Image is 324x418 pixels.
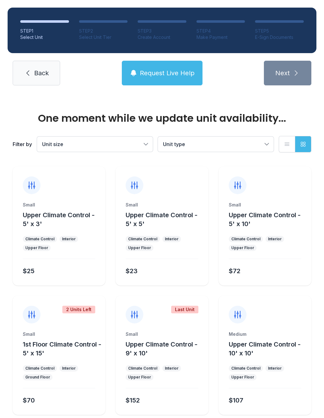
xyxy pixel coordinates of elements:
[126,340,206,358] button: Upper Climate Control - 9' x 10'
[163,141,185,147] span: Unit type
[229,396,243,405] div: $107
[229,340,309,358] button: Upper Climate Control - 10' x 10'
[229,202,301,208] div: Small
[196,28,245,34] div: STEP 4
[171,306,198,313] div: Last Unit
[34,69,49,77] span: Back
[229,211,301,228] span: Upper Climate Control - 5' x 10'
[196,34,245,40] div: Make Payment
[138,28,186,34] div: STEP 3
[165,366,178,371] div: Interior
[23,202,95,208] div: Small
[165,237,178,242] div: Interior
[79,28,128,34] div: STEP 2
[37,137,153,152] button: Unit size
[23,211,103,228] button: Upper Climate Control - 5' x 3'
[231,245,254,250] div: Upper Floor
[140,69,195,77] span: Request Live Help
[255,28,304,34] div: STEP 5
[231,237,260,242] div: Climate Control
[275,69,290,77] span: Next
[25,366,54,371] div: Climate Control
[23,340,103,358] button: 1st Floor Climate Control - 5' x 15'
[229,341,301,357] span: Upper Climate Control - 10' x 10'
[23,341,101,357] span: 1st Floor Climate Control - 5' x 15'
[229,331,301,337] div: Medium
[231,366,260,371] div: Climate Control
[126,341,197,357] span: Upper Climate Control - 9' x 10'
[62,366,76,371] div: Interior
[23,267,34,275] div: $25
[25,237,54,242] div: Climate Control
[255,34,304,40] div: E-Sign Documents
[42,141,63,147] span: Unit size
[126,202,198,208] div: Small
[128,375,151,380] div: Upper Floor
[62,237,76,242] div: Interior
[126,267,138,275] div: $23
[62,306,95,313] div: 2 Units Left
[23,211,95,228] span: Upper Climate Control - 5' x 3'
[126,211,197,228] span: Upper Climate Control - 5' x 5'
[20,34,69,40] div: Select Unit
[20,28,69,34] div: STEP 1
[126,211,206,228] button: Upper Climate Control - 5' x 5'
[23,396,35,405] div: $70
[231,375,254,380] div: Upper Floor
[138,34,186,40] div: Create Account
[128,366,157,371] div: Climate Control
[229,211,309,228] button: Upper Climate Control - 5' x 10'
[25,375,50,380] div: Ground Floor
[79,34,128,40] div: Select Unit Tier
[23,331,95,337] div: Small
[13,113,311,123] div: One moment while we update unit availability...
[128,245,151,250] div: Upper Floor
[158,137,274,152] button: Unit type
[128,237,157,242] div: Climate Control
[25,245,48,250] div: Upper Floor
[229,267,240,275] div: $72
[13,140,32,148] div: Filter by
[268,366,282,371] div: Interior
[126,331,198,337] div: Small
[268,237,282,242] div: Interior
[126,396,140,405] div: $152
